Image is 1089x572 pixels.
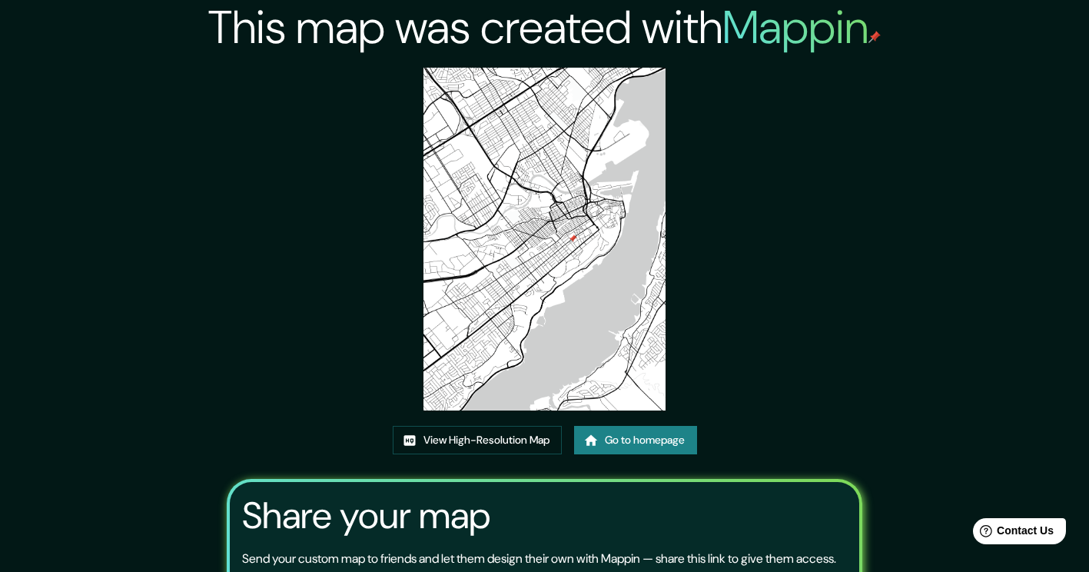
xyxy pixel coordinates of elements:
[393,426,562,454] a: View High-Resolution Map
[423,68,666,411] img: created-map
[242,550,836,568] p: Send your custom map to friends and let them design their own with Mappin — share this link to gi...
[574,426,697,454] a: Go to homepage
[952,512,1072,555] iframe: Help widget launcher
[242,494,490,537] h3: Share your map
[868,31,881,43] img: mappin-pin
